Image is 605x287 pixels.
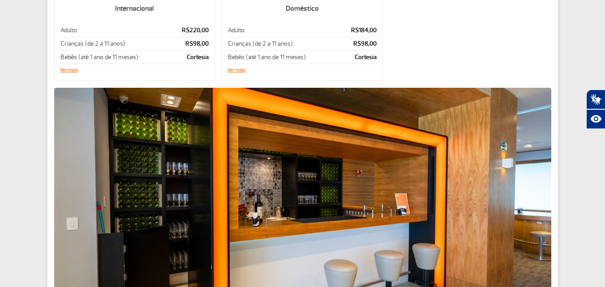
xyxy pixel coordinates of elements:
p: R$98,00 [172,39,209,48]
p: Adulto: [228,26,339,34]
p: Adulto: [60,26,171,34]
p: Crianças (de 2 a 11 anos): [228,39,339,48]
p: R$184,00 [341,26,377,34]
p: Crianças (de 2 a 11 anos): [60,39,171,48]
p: Bebês (até 1 ano de 11 meses): [60,53,171,61]
p: Bebês (até 1 ano de 11 meses): [228,53,339,61]
button: Abrir recursos assistivos. [586,109,605,129]
p: R$98,00 [341,39,377,48]
div: Plugin de acessibilidade da Hand Talk. [586,90,605,129]
p: R$220,00 [172,26,209,34]
button: Abrir tradutor de língua de sinais. [586,90,605,109]
p: Cortesia [172,53,209,61]
button: Ver mais [227,68,245,73]
p: Cortesia [341,53,377,61]
button: Ver mais [60,68,78,73]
